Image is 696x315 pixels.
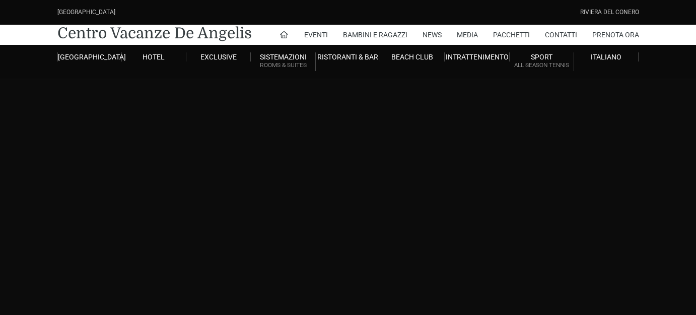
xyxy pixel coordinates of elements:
small: All Season Tennis [510,60,574,70]
a: Media [457,25,478,45]
a: Intrattenimento [445,52,509,61]
div: [GEOGRAPHIC_DATA] [57,8,115,17]
a: Hotel [122,52,186,61]
a: Beach Club [380,52,445,61]
a: News [423,25,442,45]
span: Italiano [591,53,621,61]
a: Italiano [574,52,639,61]
a: Pacchetti [493,25,530,45]
small: Rooms & Suites [251,60,315,70]
a: Centro Vacanze De Angelis [57,23,252,43]
a: Bambini e Ragazzi [343,25,407,45]
a: SistemazioniRooms & Suites [251,52,315,71]
a: SportAll Season Tennis [510,52,574,71]
a: Exclusive [186,52,251,61]
a: Ristoranti & Bar [316,52,380,61]
div: Riviera Del Conero [580,8,639,17]
a: Eventi [304,25,328,45]
a: Contatti [545,25,577,45]
a: [GEOGRAPHIC_DATA] [57,52,122,61]
a: Prenota Ora [592,25,639,45]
